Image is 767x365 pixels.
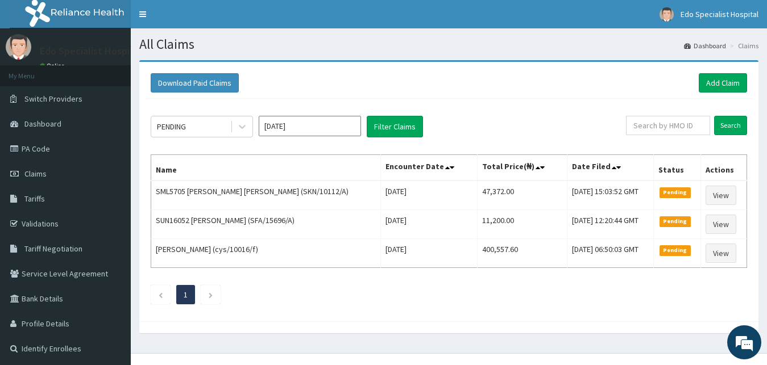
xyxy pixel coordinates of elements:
span: Pending [660,245,691,255]
h1: All Claims [139,37,758,52]
a: View [706,244,736,263]
button: Download Paid Claims [151,73,239,93]
span: Tariff Negotiation [24,244,82,254]
span: Dashboard [24,119,61,129]
li: Claims [727,41,758,51]
a: Next page [208,290,213,300]
a: Page 1 is your current page [184,290,188,300]
td: 400,557.60 [478,239,567,268]
div: Minimize live chat window [186,6,214,33]
a: Add Claim [699,73,747,93]
span: Pending [660,216,691,226]
th: Status [653,155,701,181]
img: d_794563401_company_1708531726252_794563401 [21,57,46,85]
button: Filter Claims [367,116,423,137]
td: [DATE] 15:03:52 GMT [567,181,653,210]
th: Date Filed [567,155,653,181]
span: Switch Providers [24,94,82,104]
td: [DATE] 12:20:44 GMT [567,210,653,239]
th: Total Price(₦) [478,155,567,181]
a: Online [40,62,67,70]
textarea: Type your message and hit 'Enter' [6,244,217,284]
input: Search by HMO ID [626,116,710,135]
th: Name [151,155,381,181]
td: 11,200.00 [478,210,567,239]
td: [PERSON_NAME] (cys/10016/f) [151,239,381,268]
th: Encounter Date [380,155,477,181]
td: [DATE] [380,181,477,210]
td: [DATE] 06:50:03 GMT [567,239,653,268]
img: User Image [6,34,31,60]
span: Edo Specialist Hospital [681,9,758,19]
td: [DATE] [380,239,477,268]
td: [DATE] [380,210,477,239]
span: Claims [24,169,47,179]
div: Chat with us now [59,64,191,78]
p: Edo Specialist Hospital [40,46,142,56]
td: SML5705 [PERSON_NAME] [PERSON_NAME] (SKN/10112/A) [151,181,381,210]
a: Dashboard [684,41,726,51]
a: Previous page [158,290,163,300]
input: Search [714,116,747,135]
img: User Image [660,7,674,22]
a: View [706,215,736,234]
span: We're online! [66,110,157,225]
td: SUN16052 [PERSON_NAME] (SFA/15696/A) [151,210,381,239]
span: Tariffs [24,194,45,204]
input: Select Month and Year [259,116,361,136]
a: View [706,186,736,205]
span: Pending [660,187,691,198]
th: Actions [701,155,747,181]
div: PENDING [157,121,186,132]
td: 47,372.00 [478,181,567,210]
